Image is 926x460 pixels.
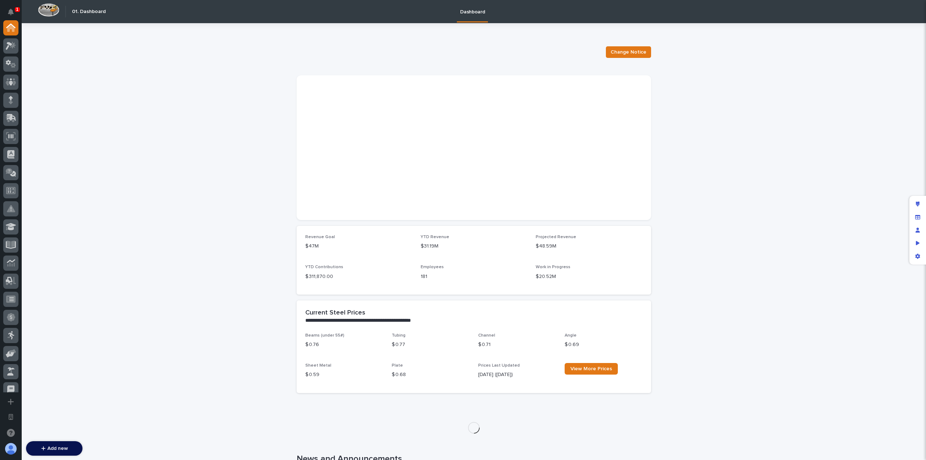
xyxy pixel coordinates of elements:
[478,371,556,379] p: [DATE] ([DATE])
[611,48,646,56] span: Change Notice
[911,237,924,250] div: Preview as
[570,366,612,371] span: View More Prices
[305,265,343,269] span: YTD Contributions
[536,265,570,269] span: Work in Progress
[38,3,59,17] img: Workspace Logo
[421,235,449,239] span: YTD Revenue
[305,273,412,280] p: $ 311,870.00
[3,4,18,20] button: Notifications
[478,341,556,349] p: $ 0.71
[911,250,924,263] div: App settings
[392,363,403,368] span: Plate
[9,9,18,20] div: Notifications1
[536,273,642,280] p: $20.52M
[421,273,527,280] p: 181
[3,441,18,456] button: users-avatar
[606,46,651,58] button: Change Notice
[392,341,470,349] p: $ 0.77
[305,341,383,349] p: $ 0.76
[305,309,365,317] h2: Current Steel Prices
[421,265,444,269] span: Employees
[305,333,344,338] span: Beams (under 55#)
[3,394,18,409] button: Add a new app...
[305,371,383,379] p: $ 0.59
[26,441,82,456] button: Add new
[478,363,520,368] span: Prices Last Updated
[565,363,618,375] a: View More Prices
[392,333,405,338] span: Tubing
[536,235,576,239] span: Projected Revenue
[72,9,106,15] h2: 01. Dashboard
[305,242,412,250] p: $47M
[478,333,495,338] span: Channel
[16,7,18,12] p: 1
[911,198,924,211] div: Edit layout
[305,363,331,368] span: Sheet Metal
[3,425,18,440] button: Open support chat
[911,211,924,224] div: Manage fields and data
[565,341,642,349] p: $ 0.69
[911,224,924,237] div: Manage users
[565,333,577,338] span: Angle
[392,371,470,379] p: $ 0.68
[3,409,18,425] button: Open workspace settings
[305,235,335,239] span: Revenue Goal
[536,242,642,250] p: $48.59M
[421,242,527,250] p: $31.19M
